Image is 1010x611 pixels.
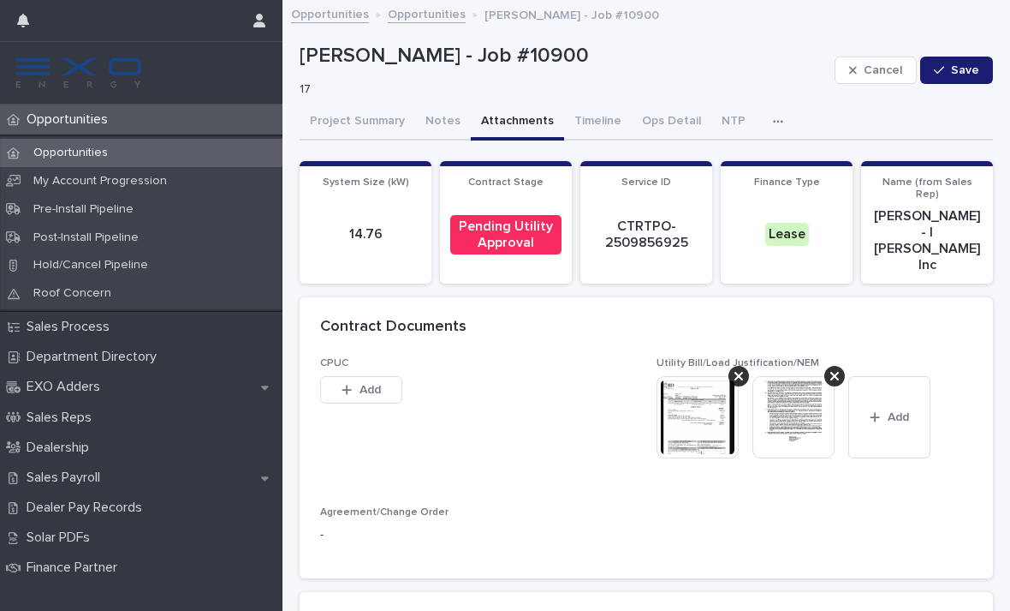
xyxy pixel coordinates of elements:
p: My Account Progression [20,174,181,189]
p: - [320,526,636,544]
h2: Contract Documents [320,318,466,337]
p: [PERSON_NAME] - Job #10900 [484,4,659,23]
p: Dealer Pay Records [20,500,156,516]
p: CTRTPO-2509856925 [591,219,702,251]
span: Name (from Sales Rep) [882,177,972,200]
button: Cancel [835,57,917,84]
span: Service ID [621,177,671,188]
span: Agreement/Change Order [320,507,449,518]
p: Dealership [20,440,103,456]
p: [PERSON_NAME] - Job #10900 [300,44,828,69]
p: 14.76 [310,226,421,243]
button: NTP [711,105,756,141]
p: Roof Concern [20,286,125,301]
p: Sales Reps [20,410,105,426]
button: Save [920,57,993,84]
button: Timeline [564,105,632,141]
p: Department Directory [20,349,170,365]
p: Pre-Install Pipeline [20,202,147,217]
button: Attachments [471,105,564,141]
p: Solar PDFs [20,530,104,546]
p: Finance Partner [20,560,131,576]
p: 17 [300,82,821,97]
div: Lease [765,223,809,246]
span: System Size (kW) [323,177,409,188]
button: Add [320,376,402,404]
p: Post-Install Pipeline [20,231,152,245]
span: CPUC [320,358,348,368]
span: Cancel [864,64,902,76]
p: Opportunities [20,146,122,160]
a: Opportunities [388,3,466,23]
p: Sales Payroll [20,470,114,486]
span: Add [888,411,909,423]
button: Add [848,376,930,458]
button: Project Summary [300,105,415,141]
span: Utility Bill/Load Justification/NEM [656,358,819,368]
img: FKS5r6ZBThi8E5hshIGi [14,56,144,90]
span: Finance Type [754,177,820,188]
a: Opportunities [291,3,369,23]
p: Opportunities [20,111,122,128]
button: Notes [415,105,471,141]
span: Add [359,384,381,396]
div: Pending Utility Approval [450,215,561,255]
p: Hold/Cancel Pipeline [20,258,162,273]
span: Save [951,64,979,76]
p: EXO Adders [20,379,114,395]
span: Contract Stage [468,177,544,188]
button: Ops Detail [632,105,711,141]
p: [PERSON_NAME] - I [PERSON_NAME] Inc [871,208,983,274]
p: Sales Process [20,319,123,335]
